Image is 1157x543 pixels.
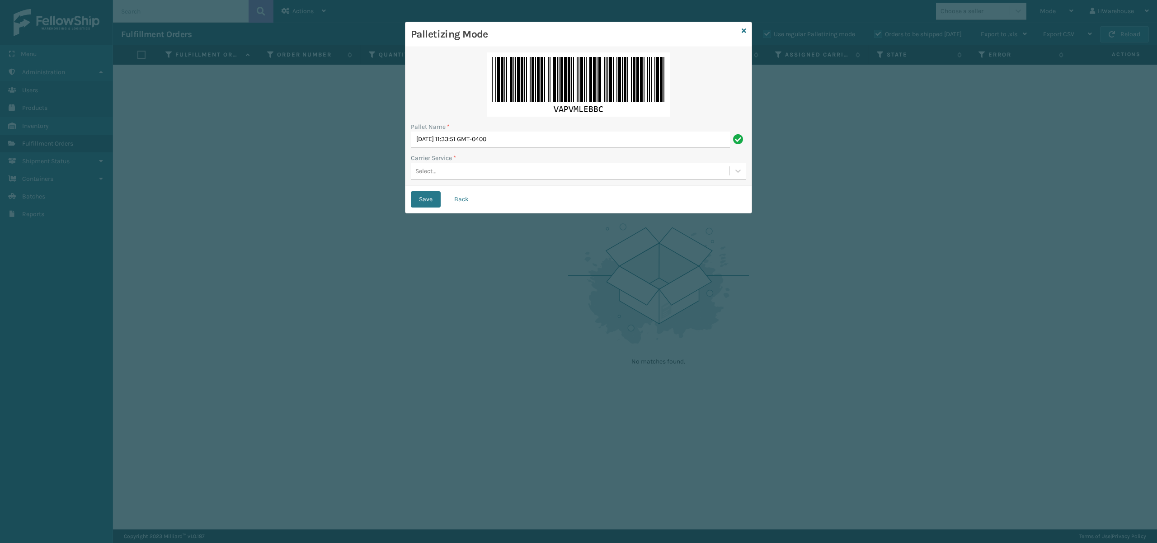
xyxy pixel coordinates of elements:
img: +o8QvMAAAAGSURBVAMAhaAdkLr+j18AAAAASUVORK5CYII= [487,52,670,117]
button: Back [446,191,477,208]
button: Save [411,191,441,208]
label: Pallet Name [411,122,450,132]
h3: Palletizing Mode [411,28,738,41]
div: Select... [415,166,437,176]
label: Carrier Service [411,153,456,163]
